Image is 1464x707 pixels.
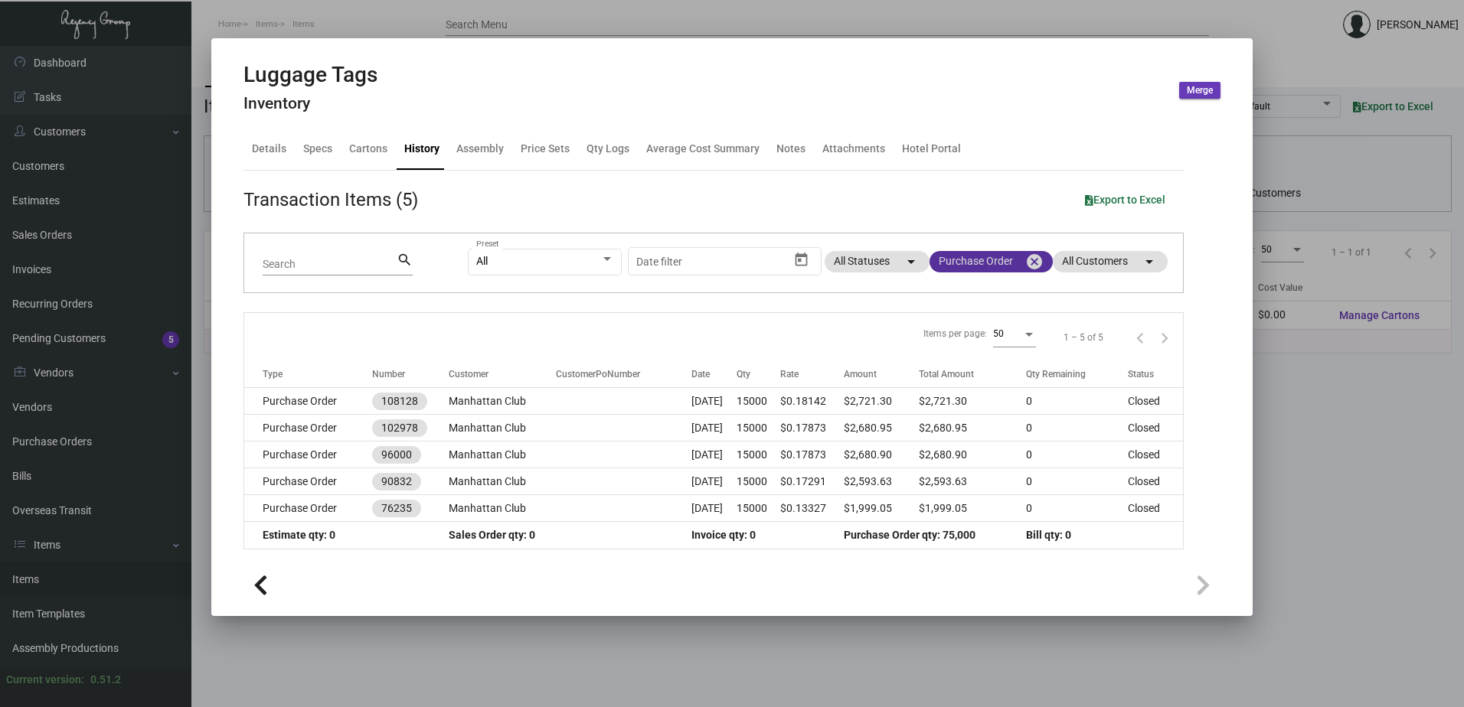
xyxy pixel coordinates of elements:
[844,529,975,541] span: Purchase Order qty: 75,000
[919,388,1026,415] td: $2,721.30
[737,495,780,522] td: 15000
[587,141,629,157] div: Qty Logs
[737,367,780,381] div: Qty
[993,328,1004,339] span: 50
[919,441,1026,468] td: $2,680.90
[825,251,930,272] mat-chip: All Statuses
[691,441,737,468] td: [DATE]
[1128,441,1183,468] td: Closed
[449,441,556,468] td: Manhattan Club
[449,529,535,541] span: Sales Order qty: 0
[1128,415,1183,441] td: Closed
[636,256,684,268] input: Start date
[646,141,760,157] div: Average Cost Summary
[372,473,421,490] mat-chip: 90832
[780,367,799,381] div: Rate
[1187,84,1213,97] span: Merge
[780,495,844,522] td: $0.13327
[243,186,418,213] div: Transaction Items (5)
[691,529,756,541] span: Invoice qty: 0
[780,388,844,415] td: $0.18142
[372,419,427,437] mat-chip: 102978
[1085,194,1165,206] span: Export to Excel
[780,468,844,495] td: $0.17291
[372,367,449,381] div: Number
[244,468,372,495] td: Purchase Order
[776,141,806,157] div: Notes
[90,672,121,688] div: 0.51.2
[919,415,1026,441] td: $2,680.95
[1026,367,1086,381] div: Qty Remaining
[780,367,844,381] div: Rate
[844,367,919,381] div: Amount
[737,367,750,381] div: Qty
[780,415,844,441] td: $0.17873
[844,415,919,441] td: $2,680.95
[449,367,556,381] div: Customer
[919,468,1026,495] td: $2,593.63
[449,495,556,522] td: Manhattan Club
[556,367,640,381] div: CustomerPoNumber
[244,495,372,522] td: Purchase Order
[1025,252,1044,271] mat-icon: cancel
[844,367,877,381] div: Amount
[1026,529,1071,541] span: Bill qty: 0
[303,141,332,157] div: Specs
[476,255,488,267] span: All
[1128,468,1183,495] td: Closed
[691,367,710,381] div: Date
[844,495,919,522] td: $1,999.05
[1140,252,1158,271] mat-icon: arrow_drop_down
[244,388,372,415] td: Purchase Order
[919,367,974,381] div: Total Amount
[1026,441,1128,468] td: 0
[697,256,770,268] input: End date
[902,252,920,271] mat-icon: arrow_drop_down
[263,367,372,381] div: Type
[372,446,421,464] mat-chip: 96000
[1179,82,1221,99] button: Merge
[691,388,737,415] td: [DATE]
[1128,367,1183,381] div: Status
[1026,468,1128,495] td: 0
[521,141,570,157] div: Price Sets
[1026,388,1128,415] td: 0
[923,327,987,340] div: Items per page:
[1128,325,1152,350] button: Previous page
[737,468,780,495] td: 15000
[456,141,504,157] div: Assembly
[691,367,737,381] div: Date
[449,367,489,381] div: Customer
[244,441,372,468] td: Purchase Order
[263,529,335,541] span: Estimate qty: 0
[372,367,405,381] div: Number
[844,388,919,415] td: $2,721.30
[1026,415,1128,441] td: 0
[1152,325,1177,350] button: Next page
[919,495,1026,522] td: $1,999.05
[372,500,421,517] mat-chip: 76235
[737,388,780,415] td: 15000
[902,141,961,157] div: Hotel Portal
[449,415,556,441] td: Manhattan Club
[263,367,283,381] div: Type
[404,141,440,157] div: History
[1128,388,1183,415] td: Closed
[691,495,737,522] td: [DATE]
[822,141,885,157] div: Attachments
[1073,186,1178,213] button: Export to Excel
[844,468,919,495] td: $2,593.63
[930,251,1053,272] mat-chip: Purchase Order
[1128,367,1154,381] div: Status
[6,672,84,688] div: Current version:
[1026,495,1128,522] td: 0
[397,251,413,269] mat-icon: search
[993,327,1036,340] mat-select: Items per page:
[1128,495,1183,522] td: Closed
[244,415,372,441] td: Purchase Order
[844,441,919,468] td: $2,680.90
[449,468,556,495] td: Manhattan Club
[1026,367,1128,381] div: Qty Remaining
[252,141,286,157] div: Details
[372,393,427,410] mat-chip: 108128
